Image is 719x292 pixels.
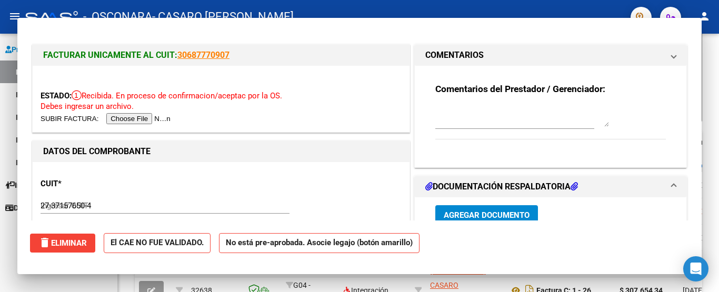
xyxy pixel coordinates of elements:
[38,236,51,249] mat-icon: delete
[683,256,708,281] div: Open Intercom Messenger
[152,5,294,28] span: - CASARO [PERSON_NAME]
[41,178,149,190] p: CUIT
[415,176,686,197] mat-expansion-panel-header: DOCUMENTACIÓN RESPALDATORIA
[5,202,74,214] span: Datos de contacto
[435,205,538,225] button: Agregar Documento
[435,84,605,94] strong: Comentarios del Prestador / Gerenciador:
[5,44,101,55] span: Prestadores / Proveedores
[415,45,686,66] mat-expansion-panel-header: COMENTARIOS
[38,238,87,248] span: Eliminar
[30,234,95,253] button: Eliminar
[177,50,229,60] a: 30687770907
[8,10,21,23] mat-icon: menu
[219,233,420,254] strong: No está pre-aprobada. Asocie legajo (botón amarillo)
[83,5,152,28] span: - OSCONARA
[698,10,711,23] mat-icon: person
[41,100,402,113] p: Debes ingresar un archivo.
[425,180,578,193] h1: DOCUMENTACIÓN RESPALDATORIA
[415,66,686,167] div: COMENTARIOS
[5,179,54,191] span: Instructivos
[425,49,484,62] h1: COMENTARIOS
[43,50,177,60] span: FACTURAR UNICAMENTE AL CUIT:
[444,210,530,220] span: Agregar Documento
[43,146,151,156] strong: DATOS DEL COMPROBANTE
[104,233,211,254] strong: El CAE NO FUE VALIDADO.
[41,91,72,100] span: ESTADO:
[72,91,282,100] span: Recibida. En proceso de confirmacion/aceptac por la OS.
